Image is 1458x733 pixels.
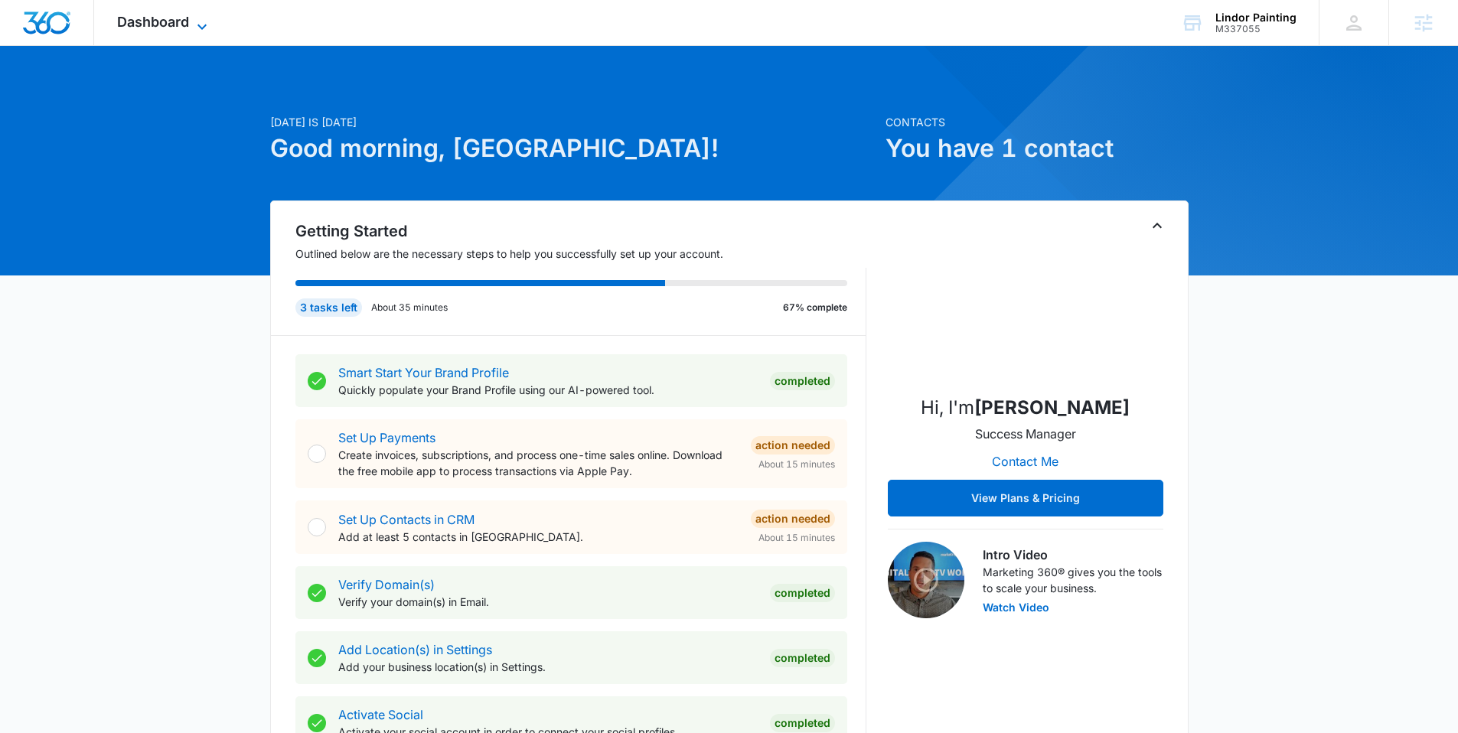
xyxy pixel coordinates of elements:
[41,89,54,101] img: tab_domain_overview_orange.svg
[338,594,758,610] p: Verify your domain(s) in Email.
[770,372,835,390] div: Completed
[152,89,165,101] img: tab_keywords_by_traffic_grey.svg
[983,602,1049,613] button: Watch Video
[24,40,37,52] img: website_grey.svg
[888,480,1163,516] button: View Plans & Pricing
[977,443,1074,480] button: Contact Me
[295,298,362,317] div: 3 tasks left
[975,425,1076,443] p: Success Manager
[338,577,435,592] a: Verify Domain(s)
[338,382,758,398] p: Quickly populate your Brand Profile using our AI-powered tool.
[886,114,1189,130] p: Contacts
[338,529,739,545] p: Add at least 5 contacts in [GEOGRAPHIC_DATA].
[770,714,835,732] div: Completed
[338,707,423,722] a: Activate Social
[758,531,835,545] span: About 15 minutes
[983,546,1163,564] h3: Intro Video
[921,394,1130,422] p: Hi, I'm
[783,301,847,314] p: 67% complete
[58,90,137,100] div: Domain Overview
[1148,217,1166,235] button: Toggle Collapse
[1215,11,1297,24] div: account name
[117,14,189,30] span: Dashboard
[974,396,1130,419] strong: [PERSON_NAME]
[1215,24,1297,34] div: account id
[338,659,758,675] p: Add your business location(s) in Settings.
[169,90,258,100] div: Keywords by Traffic
[949,229,1102,382] img: Sydney Elder
[338,642,492,657] a: Add Location(s) in Settings
[770,584,835,602] div: Completed
[338,512,475,527] a: Set Up Contacts in CRM
[43,24,75,37] div: v 4.0.25
[758,458,835,471] span: About 15 minutes
[888,542,964,618] img: Intro Video
[886,130,1189,167] h1: You have 1 contact
[40,40,168,52] div: Domain: [DOMAIN_NAME]
[295,220,866,243] h2: Getting Started
[983,564,1163,596] p: Marketing 360® gives you the tools to scale your business.
[371,301,448,314] p: About 35 minutes
[338,447,739,479] p: Create invoices, subscriptions, and process one-time sales online. Download the free mobile app t...
[338,365,509,380] a: Smart Start Your Brand Profile
[295,246,866,262] p: Outlined below are the necessary steps to help you successfully set up your account.
[338,430,435,445] a: Set Up Payments
[770,649,835,667] div: Completed
[751,510,835,528] div: Action Needed
[270,114,876,130] p: [DATE] is [DATE]
[24,24,37,37] img: logo_orange.svg
[270,130,876,167] h1: Good morning, [GEOGRAPHIC_DATA]!
[751,436,835,454] div: Action Needed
